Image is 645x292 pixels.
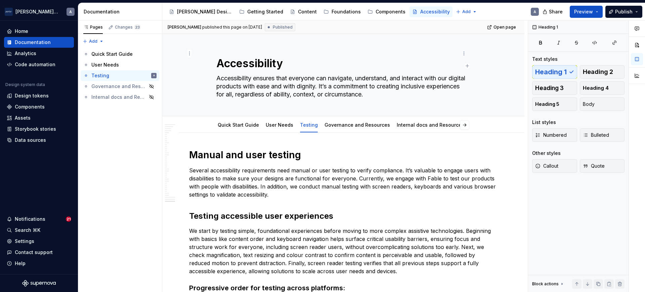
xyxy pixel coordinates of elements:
[583,132,609,138] span: Bulleted
[4,37,74,48] a: Documentation
[177,8,232,15] div: [PERSON_NAME] Design
[4,90,74,101] a: Design tokens
[247,8,283,15] div: Getting Started
[168,25,201,30] span: [PERSON_NAME]
[376,8,405,15] div: Components
[532,150,561,157] div: Other styles
[91,61,119,68] div: User Needs
[81,49,159,102] div: Page tree
[605,6,642,18] button: Publish
[81,70,159,81] a: TestingA
[485,23,519,32] a: Open page
[15,126,56,132] div: Storybook stories
[236,6,286,17] a: Getting Started
[397,122,464,128] a: Internal docs and Resources
[583,163,605,169] span: Quote
[5,8,13,16] img: f0306bc8-3074-41fb-b11c-7d2e8671d5eb.png
[81,37,106,46] button: Add
[549,8,563,15] span: Share
[273,25,293,30] span: Published
[332,8,361,15] div: Foundations
[81,81,159,92] a: Governance and Resources
[15,8,58,15] div: [PERSON_NAME] Airlines
[266,122,293,128] a: User Needs
[300,122,318,128] a: Testing
[297,118,320,132] div: Testing
[15,28,28,35] div: Home
[325,122,390,128] a: Governance and Resources
[189,149,498,161] h1: Manual and user testing
[91,72,109,79] div: Testing
[4,258,74,269] button: Help
[202,25,262,30] div: published this page on [DATE]
[22,280,56,287] a: Supernova Logo
[15,50,36,57] div: Analytics
[580,97,625,111] button: Body
[365,6,408,17] a: Components
[4,113,74,123] a: Assets
[215,118,262,132] div: Quick Start Guide
[580,159,625,173] button: Quote
[81,49,159,59] a: Quick Start Guide
[535,132,567,138] span: Numbered
[215,55,469,72] textarea: Accessibility
[532,159,577,173] button: Callout
[532,119,556,126] div: List styles
[81,92,159,102] a: Internal docs and Resources
[215,73,469,100] textarea: Accessibility ensures that everyone can navigate, understand, and interact with our digital produ...
[134,25,141,30] span: 23
[583,85,609,91] span: Heading 4
[189,166,498,199] p: Several accessibility requirements need manual or user testing to verify compliance. It’s valuabl...
[66,216,71,222] span: 21
[394,118,467,132] div: Internal docs and Resources
[15,61,55,68] div: Code automation
[89,39,97,44] span: Add
[410,6,453,17] a: Accessibility
[532,81,577,95] button: Heading 3
[15,137,46,143] div: Data sources
[15,115,31,121] div: Assets
[189,211,498,221] h2: Testing accessible user experiences
[535,101,559,108] span: Heading 5
[218,122,259,128] a: Quick Start Guide
[615,8,633,15] span: Publish
[84,8,159,15] div: Documentation
[263,118,296,132] div: User Needs
[493,25,516,30] span: Open page
[166,6,235,17] a: [PERSON_NAME] Design
[189,227,498,275] p: We start by testing simple, foundational experiences before moving to more complex assistive tech...
[287,6,319,17] a: Content
[535,85,564,91] span: Heading 3
[4,101,74,112] a: Components
[580,81,625,95] button: Heading 4
[570,6,603,18] button: Preview
[321,6,363,17] a: Foundations
[91,94,147,100] div: Internal docs and Resources
[532,97,577,111] button: Heading 5
[91,51,133,57] div: Quick Start Guide
[420,8,450,15] div: Accessibility
[4,59,74,70] a: Code automation
[574,8,593,15] span: Preview
[15,238,34,245] div: Settings
[15,227,40,234] div: Search ⌘K
[15,39,51,46] div: Documentation
[81,59,159,70] a: User Needs
[15,92,49,99] div: Design tokens
[532,56,558,62] div: Text styles
[580,65,625,79] button: Heading 2
[69,9,72,14] div: A
[91,83,147,90] div: Governance and Resources
[15,260,26,267] div: Help
[583,69,613,75] span: Heading 2
[15,216,45,222] div: Notifications
[15,249,53,256] div: Contact support
[15,103,45,110] div: Components
[539,6,567,18] button: Share
[4,124,74,134] a: Storybook stories
[115,25,141,30] div: Changes
[580,128,625,142] button: Bulleted
[166,5,453,18] div: Page tree
[535,163,558,169] span: Callout
[153,72,155,79] div: A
